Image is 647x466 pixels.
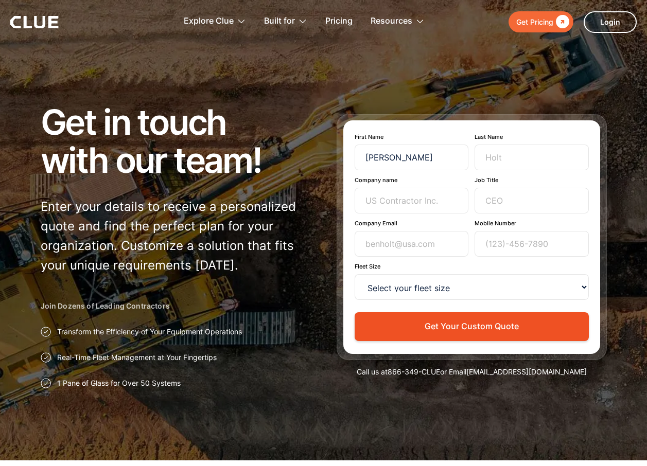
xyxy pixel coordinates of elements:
[388,367,440,376] a: 866-349-CLUE
[371,5,425,38] div: Resources
[475,145,589,170] input: Holt
[41,378,51,388] img: Approval checkmark icon
[337,367,607,377] div: Call us at or Email
[264,5,295,38] div: Built for
[516,15,553,28] div: Get Pricing
[57,352,217,363] p: Real-Time Fleet Management at Your Fingertips
[466,367,587,376] a: [EMAIL_ADDRESS][DOMAIN_NAME]
[475,220,589,227] label: Mobile Number
[509,11,573,32] a: Get Pricing
[41,327,51,337] img: Approval checkmark icon
[355,312,589,340] button: Get Your Custom Quote
[355,133,469,140] label: First Name
[184,5,246,38] div: Explore Clue
[325,5,353,38] a: Pricing
[355,188,469,213] input: US Contractor Inc.
[475,231,589,257] input: (123)-456-7890
[41,103,311,179] h1: Get in touch with our team!
[475,133,589,140] label: Last Name
[57,327,242,337] p: Transform the Efficiency of Your Equipment Operations
[355,220,469,227] label: Company Email
[264,5,307,38] div: Built for
[41,197,311,275] p: Enter your details to receive a personalized quote and find the perfect plan for your organizatio...
[475,188,589,213] input: CEO
[475,176,589,184] label: Job Title
[57,378,181,388] p: 1 Pane of Glass for Over 50 Systems
[184,5,234,38] div: Explore Clue
[41,301,311,311] h2: Join Dozens of Leading Contractors
[355,145,469,170] input: Ben
[371,5,412,38] div: Resources
[553,15,569,28] div: 
[355,176,469,184] label: Company name
[41,352,51,363] img: Approval checkmark icon
[355,263,589,270] label: Fleet Size
[355,231,469,257] input: benholt@usa.com
[584,11,637,33] a: Login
